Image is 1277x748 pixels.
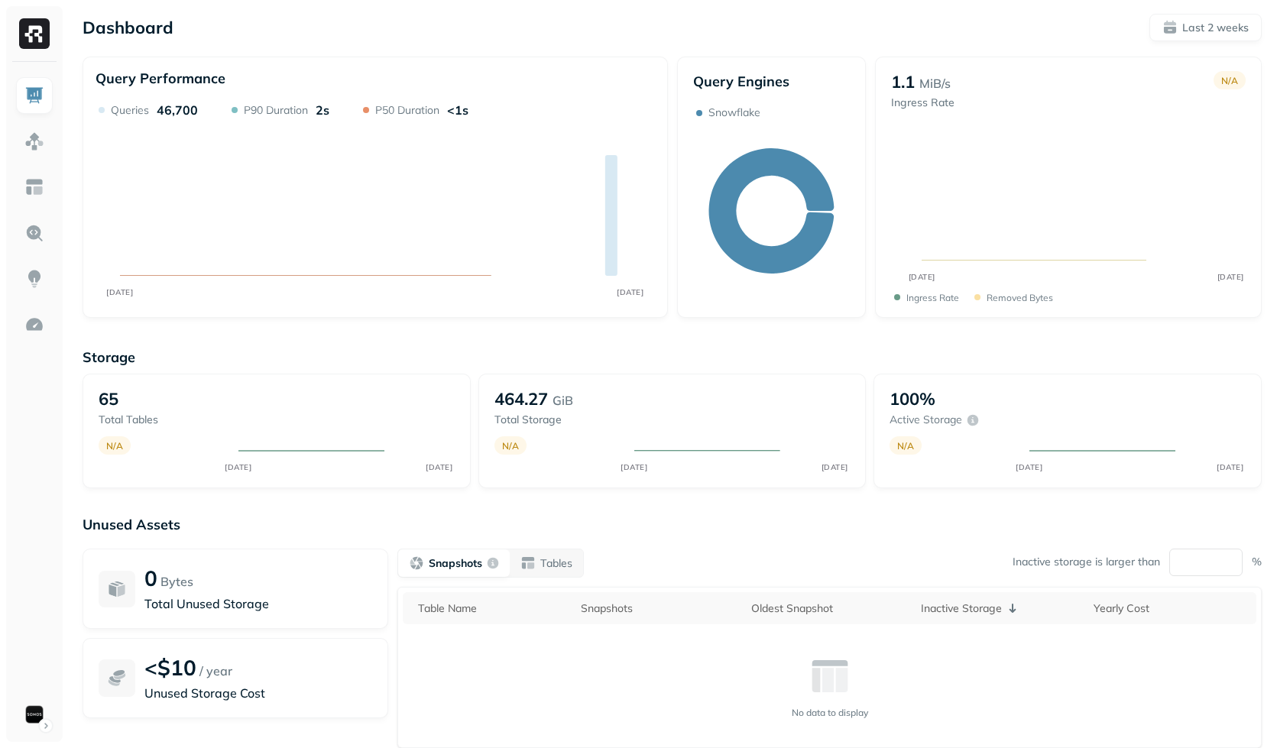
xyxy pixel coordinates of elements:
p: Total tables [99,413,223,427]
p: Inactive Storage [921,601,1002,616]
p: Last 2 weeks [1182,21,1249,35]
p: Query Performance [96,70,225,87]
p: Unused Storage Cost [144,684,372,702]
p: Storage [83,348,1262,366]
p: Inactive storage is larger than [1013,555,1160,569]
img: Query Explorer [24,223,44,243]
p: Snapshots [429,556,482,571]
p: 0 [144,565,157,591]
p: 46,700 [157,102,198,118]
p: No data to display [792,707,868,718]
p: GiB [553,391,573,410]
div: Snapshots [581,601,736,616]
img: Sonos [24,704,45,725]
p: N/A [1221,75,1238,86]
img: Dashboard [24,86,44,105]
p: / year [199,662,232,680]
p: Tables [540,556,572,571]
p: Active storage [890,413,962,427]
p: N/A [502,440,519,452]
p: Unused Assets [83,516,1262,533]
button: Last 2 weeks [1149,14,1262,41]
p: Ingress Rate [906,292,959,303]
p: Query Engines [693,73,850,90]
tspan: [DATE] [621,462,647,471]
tspan: [DATE] [822,462,848,471]
p: Snowflake [708,105,760,120]
p: P50 Duration [375,103,439,118]
p: Total Unused Storage [144,594,372,613]
tspan: [DATE] [908,272,935,282]
p: % [1252,555,1262,569]
img: Ryft [19,18,50,49]
p: Ingress Rate [891,96,955,110]
tspan: [DATE] [225,462,251,471]
p: 1.1 [891,71,915,92]
p: 2s [316,102,329,118]
p: Removed bytes [987,292,1053,303]
tspan: [DATE] [617,287,643,296]
p: Total storage [494,413,619,427]
img: Insights [24,269,44,289]
div: Yearly Cost [1094,601,1249,616]
img: Assets [24,131,44,151]
p: N/A [897,440,914,452]
p: P90 Duration [244,103,308,118]
tspan: [DATE] [1016,462,1043,471]
p: 464.27 [494,388,548,410]
p: 100% [890,388,935,410]
tspan: [DATE] [1217,462,1244,471]
p: <1s [447,102,468,118]
p: Bytes [160,572,193,591]
p: <$10 [144,654,196,681]
tspan: [DATE] [1217,272,1243,282]
tspan: [DATE] [426,462,452,471]
p: N/A [106,440,123,452]
p: 65 [99,388,118,410]
img: Asset Explorer [24,177,44,197]
div: Oldest Snapshot [751,601,906,616]
div: Table Name [418,601,566,616]
p: Dashboard [83,17,173,38]
img: Optimization [24,315,44,335]
p: MiB/s [919,74,951,92]
p: Queries [111,103,149,118]
tspan: [DATE] [106,287,133,296]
